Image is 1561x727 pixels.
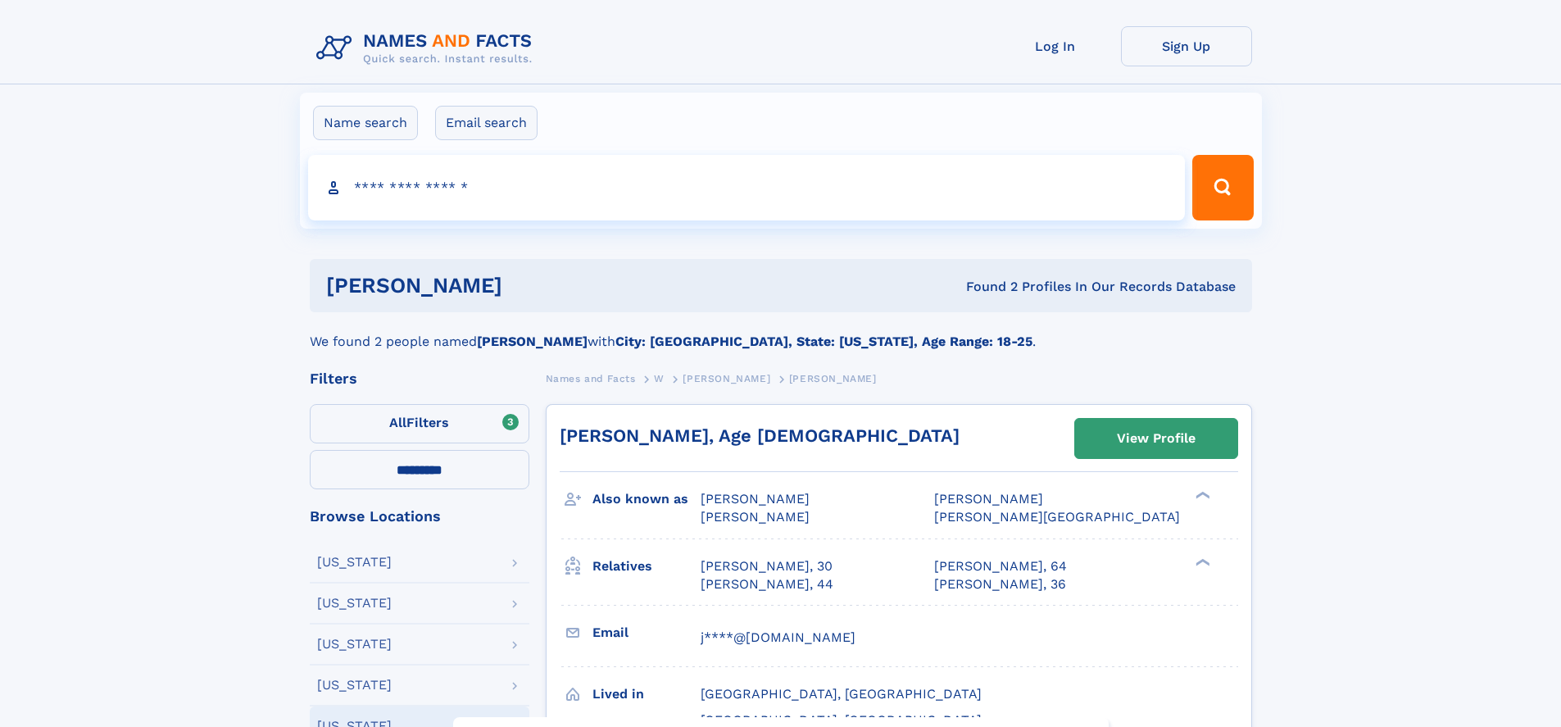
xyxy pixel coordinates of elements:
a: [PERSON_NAME], Age [DEMOGRAPHIC_DATA] [560,425,960,446]
a: Log In [990,26,1121,66]
div: [US_STATE] [317,679,392,692]
div: We found 2 people named with . [310,312,1252,352]
a: Sign Up [1121,26,1252,66]
div: ❯ [1191,490,1211,501]
h3: Lived in [592,680,701,708]
h3: Email [592,619,701,647]
span: [PERSON_NAME] [701,491,810,507]
a: [PERSON_NAME], 64 [934,557,1067,575]
h1: [PERSON_NAME] [326,275,734,296]
h3: Relatives [592,552,701,580]
b: City: [GEOGRAPHIC_DATA], State: [US_STATE], Age Range: 18-25 [615,334,1032,349]
a: [PERSON_NAME], 36 [934,575,1066,593]
a: W [654,368,665,388]
a: [PERSON_NAME], 44 [701,575,833,593]
div: Browse Locations [310,509,529,524]
div: Filters [310,371,529,386]
a: Names and Facts [546,368,636,388]
div: [US_STATE] [317,597,392,610]
label: Email search [435,106,538,140]
span: [PERSON_NAME] [683,373,770,384]
img: Logo Names and Facts [310,26,546,70]
div: Found 2 Profiles In Our Records Database [734,278,1236,296]
div: [US_STATE] [317,638,392,651]
input: search input [308,155,1186,220]
span: [PERSON_NAME][GEOGRAPHIC_DATA] [934,509,1180,525]
span: [GEOGRAPHIC_DATA], [GEOGRAPHIC_DATA] [701,686,982,702]
div: [US_STATE] [317,556,392,569]
label: Filters [310,404,529,443]
label: Name search [313,106,418,140]
div: ❯ [1191,557,1211,567]
span: [PERSON_NAME] [934,491,1043,507]
span: W [654,373,665,384]
a: View Profile [1075,419,1237,458]
span: [PERSON_NAME] [701,509,810,525]
div: View Profile [1117,420,1196,457]
a: [PERSON_NAME] [683,368,770,388]
button: Search Button [1192,155,1253,220]
b: [PERSON_NAME] [477,334,588,349]
h3: Also known as [592,485,701,513]
span: All [389,415,406,430]
span: [PERSON_NAME] [789,373,877,384]
a: [PERSON_NAME], 30 [701,557,833,575]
